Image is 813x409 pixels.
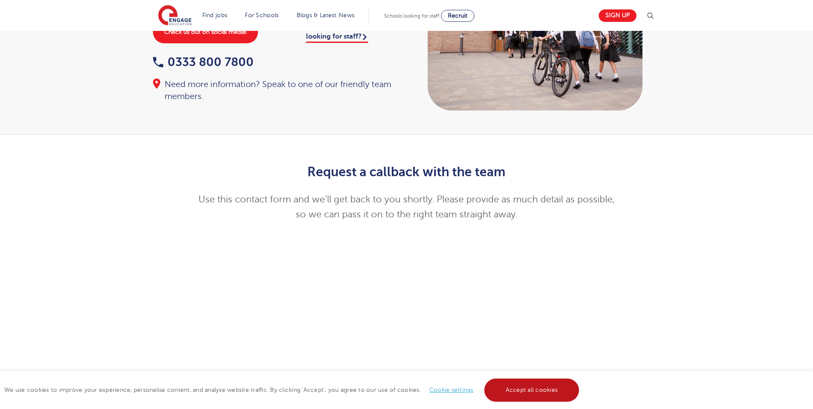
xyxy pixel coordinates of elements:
h2: Request a callback with the team [196,165,617,179]
span: Recruit [448,12,468,19]
a: Find jobs [202,12,228,18]
a: For Schools [245,12,279,18]
a: Accept all cookies [484,379,579,402]
a: Cookie settings [429,387,474,393]
span: Schools looking for staff [384,13,439,19]
div: Need more information? Speak to one of our friendly team members. [153,78,398,102]
span: We use cookies to improve your experience, personalise content, and analyse website traffic. By c... [4,387,581,393]
a: Sign up [599,9,636,22]
a: Blogs & Latest News [297,12,355,18]
img: Engage Education [158,5,192,27]
a: Recruit [441,10,474,22]
a: Check us out on social media! [153,21,258,43]
a: looking for staff? [306,33,368,43]
span: Use this contact form and we’ll get back to you shortly. Please provide as much detail as possibl... [198,194,615,220]
a: 0333 800 7800 [153,55,254,69]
